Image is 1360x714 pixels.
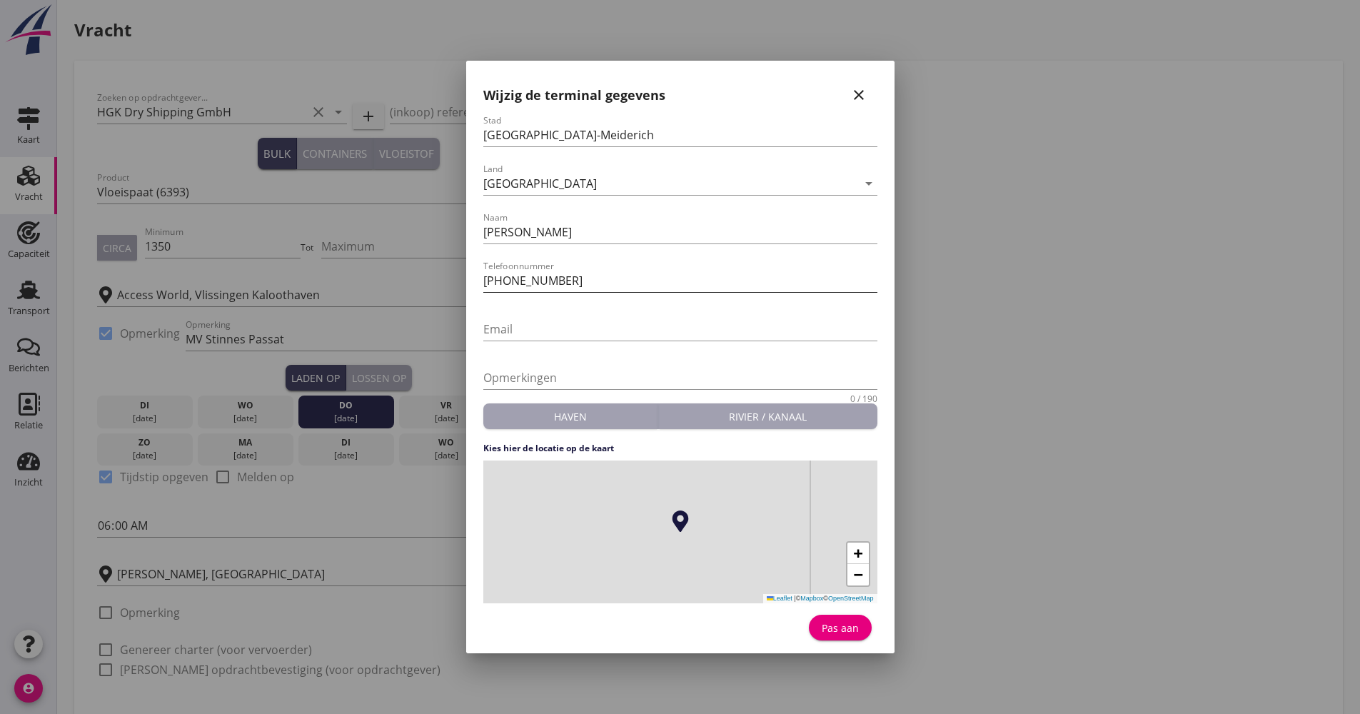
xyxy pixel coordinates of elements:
input: Stad [483,124,877,146]
input: Opmerkingen [483,366,877,389]
div: 0 / 190 [850,395,877,403]
h2: Wijzig de terminal gegevens [483,86,665,105]
input: Telefoonnummer [483,269,877,292]
button: Rivier / kanaal [658,403,877,429]
input: Naam [483,221,877,243]
span: | [794,595,795,602]
button: Haven [483,403,658,429]
span: + [853,544,862,562]
i: close [850,86,867,104]
img: Marker [670,511,691,532]
button: Pas aan [809,615,872,640]
input: Email [483,318,877,341]
a: OpenStreetMap [828,595,874,602]
div: © © [763,594,877,603]
a: Mapbox [800,595,823,602]
div: [GEOGRAPHIC_DATA] [483,177,597,190]
a: Zoom in [847,543,869,564]
span: − [853,565,862,583]
div: Pas aan [820,620,860,635]
a: Leaflet [767,595,792,602]
div: Rivier / kanaal [664,409,872,424]
a: Zoom out [847,564,869,585]
i: arrow_drop_down [860,175,877,192]
h4: Kies hier de locatie op de kaart [483,442,877,455]
div: Haven [489,409,652,424]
